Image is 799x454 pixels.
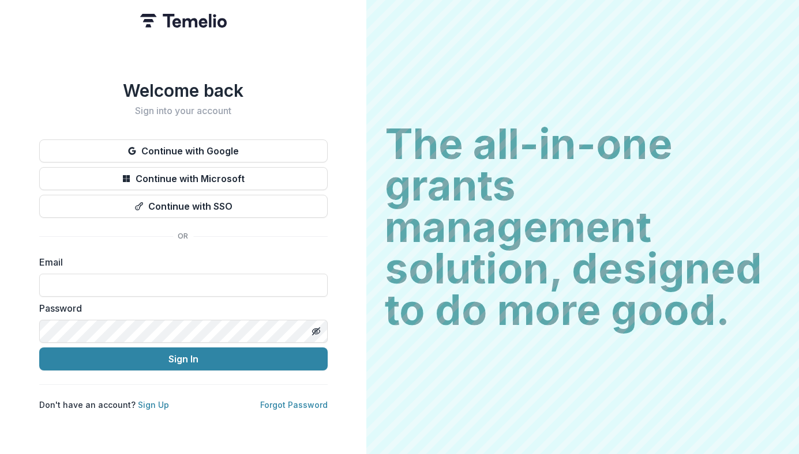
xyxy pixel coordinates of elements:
label: Email [39,255,321,269]
h2: Sign into your account [39,105,328,116]
a: Sign Up [138,400,169,410]
label: Password [39,301,321,315]
button: Toggle password visibility [307,322,325,340]
p: Don't have an account? [39,399,169,411]
img: Temelio [140,14,227,28]
a: Forgot Password [260,400,328,410]
h1: Welcome back [39,80,328,101]
button: Continue with SSO [39,195,328,218]
button: Continue with Microsoft [39,167,328,190]
button: Sign In [39,347,328,370]
button: Continue with Google [39,139,328,162]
